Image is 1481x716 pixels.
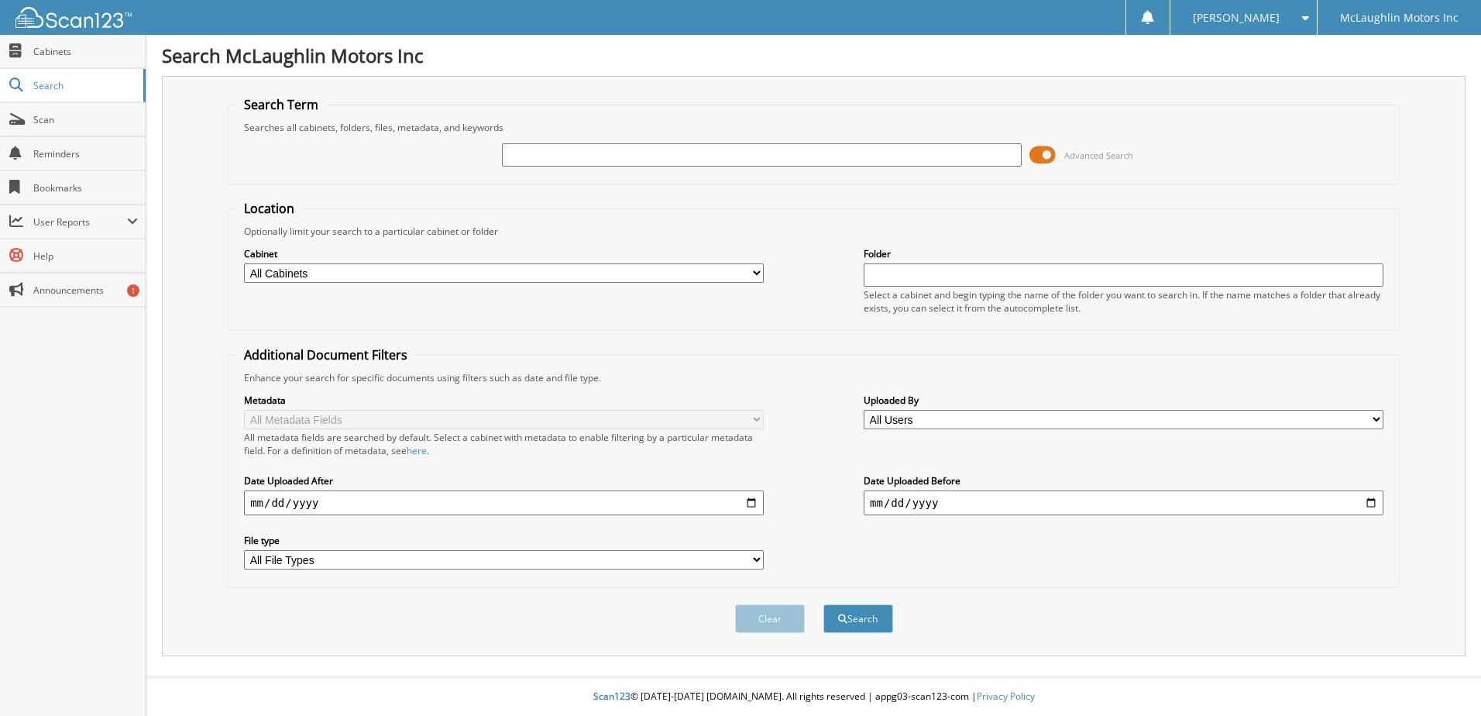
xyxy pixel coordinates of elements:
[823,604,893,633] button: Search
[15,7,132,28] img: scan123-logo-white.svg
[244,491,764,515] input: start
[864,288,1383,315] div: Select a cabinet and begin typing the name of the folder you want to search in. If the name match...
[864,247,1383,260] label: Folder
[1193,13,1280,22] span: [PERSON_NAME]
[977,690,1035,703] a: Privacy Policy
[1064,150,1133,161] span: Advanced Search
[33,79,136,92] span: Search
[146,678,1481,716] div: © [DATE]-[DATE] [DOMAIN_NAME]. All rights reserved | appg03-scan123-com |
[407,444,427,457] a: here
[33,181,138,194] span: Bookmarks
[33,215,127,229] span: User Reports
[593,690,631,703] span: Scan123
[864,474,1383,487] label: Date Uploaded Before
[244,431,764,457] div: All metadata fields are searched by default. Select a cabinet with metadata to enable filtering b...
[735,604,805,633] button: Clear
[33,250,138,263] span: Help
[33,147,138,160] span: Reminders
[127,284,139,297] div: 1
[33,284,138,297] span: Announcements
[244,534,764,547] label: File type
[244,247,764,260] label: Cabinet
[244,474,764,487] label: Date Uploaded After
[236,200,302,217] legend: Location
[33,45,138,58] span: Cabinets
[236,121,1391,134] div: Searches all cabinets, folders, files, metadata, and keywords
[236,371,1391,384] div: Enhance your search for specific documents using filters such as date and file type.
[236,96,326,113] legend: Search Term
[864,491,1383,515] input: end
[162,43,1466,68] h1: Search McLaughlin Motors Inc
[1340,13,1459,22] span: McLaughlin Motors Inc
[244,394,764,407] label: Metadata
[864,394,1383,407] label: Uploaded By
[236,346,415,363] legend: Additional Document Filters
[33,113,138,126] span: Scan
[236,225,1391,238] div: Optionally limit your search to a particular cabinet or folder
